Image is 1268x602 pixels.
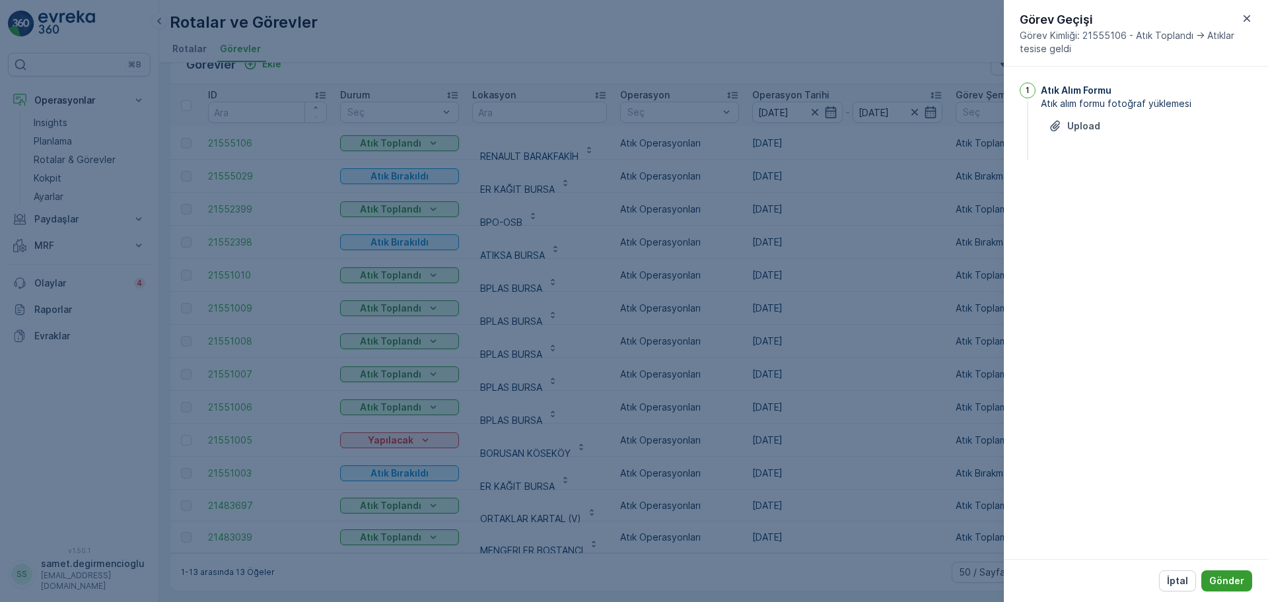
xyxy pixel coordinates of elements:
[1020,11,1239,29] p: Görev Geçişi
[1209,574,1244,587] p: Gönder
[1041,84,1111,97] p: Atık Alım Formu
[1041,116,1108,137] button: Dosya Yükle
[1020,29,1239,55] span: Görev Kimliği: 21555106 - Atık Toplandı -> Atıklar tesise geldi
[1167,574,1188,587] p: İptal
[1020,83,1036,98] div: 1
[1041,97,1252,110] span: Atık alım formu fotoğraf yüklemesi
[1159,570,1196,591] button: İptal
[1201,570,1252,591] button: Gönder
[1067,119,1100,133] p: Upload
